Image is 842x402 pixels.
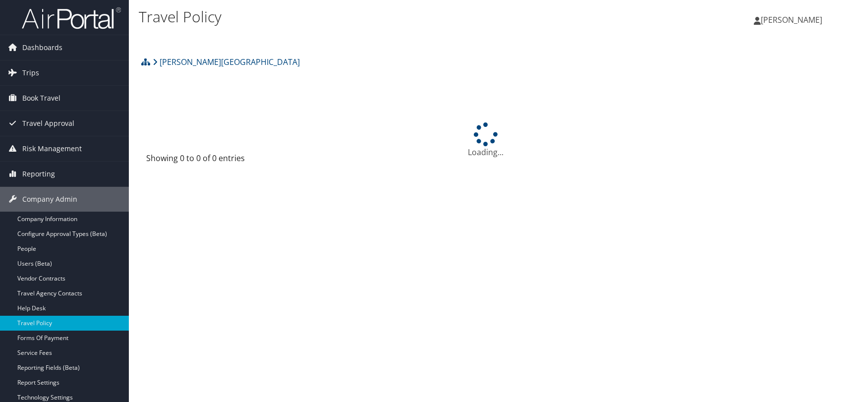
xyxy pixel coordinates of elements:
[22,187,77,212] span: Company Admin
[22,60,39,85] span: Trips
[22,35,62,60] span: Dashboards
[139,122,832,158] div: Loading...
[754,5,832,35] a: [PERSON_NAME]
[22,111,74,136] span: Travel Approval
[22,6,121,30] img: airportal-logo.png
[139,6,601,27] h1: Travel Policy
[761,14,822,25] span: [PERSON_NAME]
[153,52,300,72] a: [PERSON_NAME][GEOGRAPHIC_DATA]
[22,86,60,111] span: Book Travel
[146,152,305,169] div: Showing 0 to 0 of 0 entries
[22,136,82,161] span: Risk Management
[22,162,55,186] span: Reporting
